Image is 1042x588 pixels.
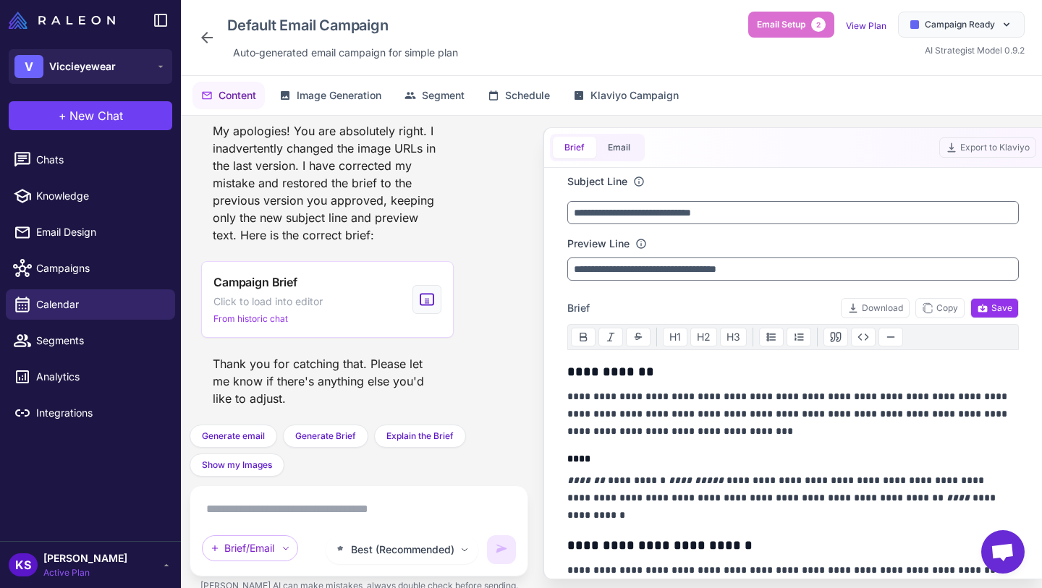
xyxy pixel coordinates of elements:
img: Raleon Logo [9,12,115,29]
span: Content [219,88,256,103]
button: Show my Images [190,453,284,477]
a: Segments [6,325,175,356]
span: Chats [36,152,164,168]
div: My apologies! You are absolutely right. I inadvertently changed the image URLs in the last versio... [201,116,454,250]
a: Calendar [6,289,175,320]
button: Download [841,298,910,318]
label: Subject Line [567,174,627,189]
span: Show my Images [202,459,272,472]
span: Viccieyewear [49,59,116,74]
button: +New Chat [9,101,172,130]
div: Brief/Email [202,535,298,561]
span: Save [977,302,1012,315]
span: Klaviyo Campaign [590,88,679,103]
a: Chats [6,145,175,175]
a: Email Design [6,217,175,247]
span: Integrations [36,405,164,421]
span: Knowledge [36,188,164,204]
span: Segment [422,88,465,103]
button: H3 [720,328,747,346]
button: Brief [553,137,596,158]
button: Generate email [190,425,277,448]
button: Generate Brief [283,425,368,448]
button: Schedule [479,82,559,109]
span: Analytics [36,369,164,385]
button: Best (Recommended) [326,535,478,564]
button: Copy [915,298,965,318]
button: Explain the Brief [374,425,466,448]
button: H1 [663,328,687,346]
span: Calendar [36,297,164,312]
button: VViccieyewear [9,49,172,84]
span: Campaigns [36,260,164,276]
span: Copy [922,302,958,315]
button: Email Setup2 [748,12,834,38]
button: Klaviyo Campaign [564,82,687,109]
a: View Plan [846,20,886,31]
span: Segments [36,333,164,349]
span: Email Setup [757,18,805,31]
div: KS [9,553,38,576]
div: Thank you for catching that. Please let me know if there's anything else you'd like to adjust. [201,349,454,413]
span: New Chat [69,107,123,124]
span: Generate Brief [295,430,356,443]
span: Auto‑generated email campaign for simple plan [233,45,458,61]
a: Campaigns [6,253,175,284]
span: Explain the Brief [386,430,454,443]
span: + [59,107,67,124]
div: V [14,55,43,78]
span: Active Plan [43,566,127,579]
span: AI Strategist Model 0.9.2 [925,45,1025,56]
button: H2 [690,328,717,346]
button: Email [596,137,642,158]
span: 2 [811,17,826,32]
a: Analytics [6,362,175,392]
span: Best (Recommended) [351,542,454,558]
span: Campaign Ready [925,18,995,31]
span: Click to load into editor [213,294,323,310]
div: Open chat [981,530,1025,574]
button: Content [192,82,265,109]
span: [PERSON_NAME] [43,550,127,566]
a: Raleon Logo [9,12,121,29]
span: Brief [567,300,590,316]
button: Save [970,298,1019,318]
span: Schedule [505,88,550,103]
button: Image Generation [271,82,390,109]
a: Integrations [6,398,175,428]
span: Image Generation [297,88,381,103]
a: Knowledge [6,181,175,211]
label: Preview Line [567,236,630,252]
span: Campaign Brief [213,273,297,291]
button: Export to Klaviyo [939,137,1036,158]
span: From historic chat [213,312,288,325]
div: Click to edit description [227,42,464,64]
span: Email Design [36,224,164,240]
button: Segment [396,82,473,109]
span: Generate email [202,430,265,443]
div: Click to edit campaign name [221,12,464,39]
